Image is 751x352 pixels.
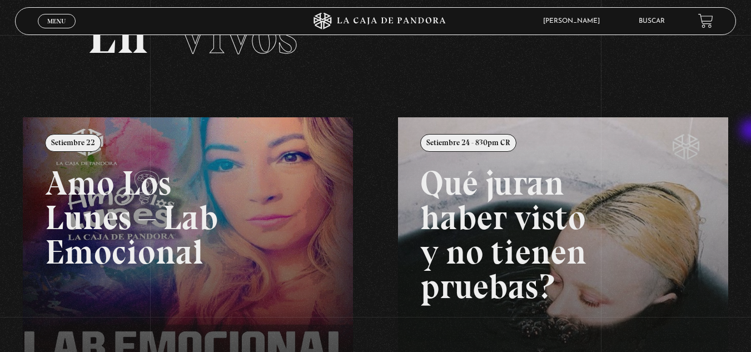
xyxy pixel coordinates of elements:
h2: En [87,9,664,62]
span: Vivos [176,3,297,67]
span: Cerrar [43,27,69,34]
span: [PERSON_NAME] [538,18,611,24]
a: Buscar [639,18,665,24]
a: View your shopping cart [698,13,713,28]
span: Menu [47,18,66,24]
